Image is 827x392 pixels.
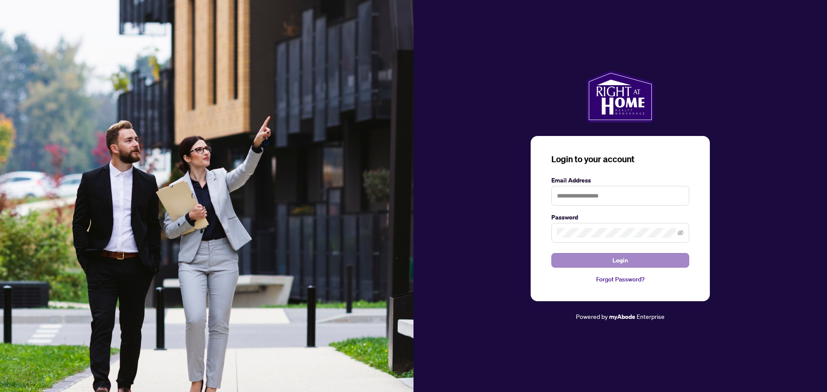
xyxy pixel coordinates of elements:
[551,176,689,185] label: Email Address
[551,153,689,165] h3: Login to your account
[576,312,608,320] span: Powered by
[587,71,653,122] img: ma-logo
[609,312,635,321] a: myAbode
[678,230,684,236] span: eye-invisible
[637,312,665,320] span: Enterprise
[551,253,689,268] button: Login
[551,275,689,284] a: Forgot Password?
[612,253,628,267] span: Login
[551,213,689,222] label: Password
